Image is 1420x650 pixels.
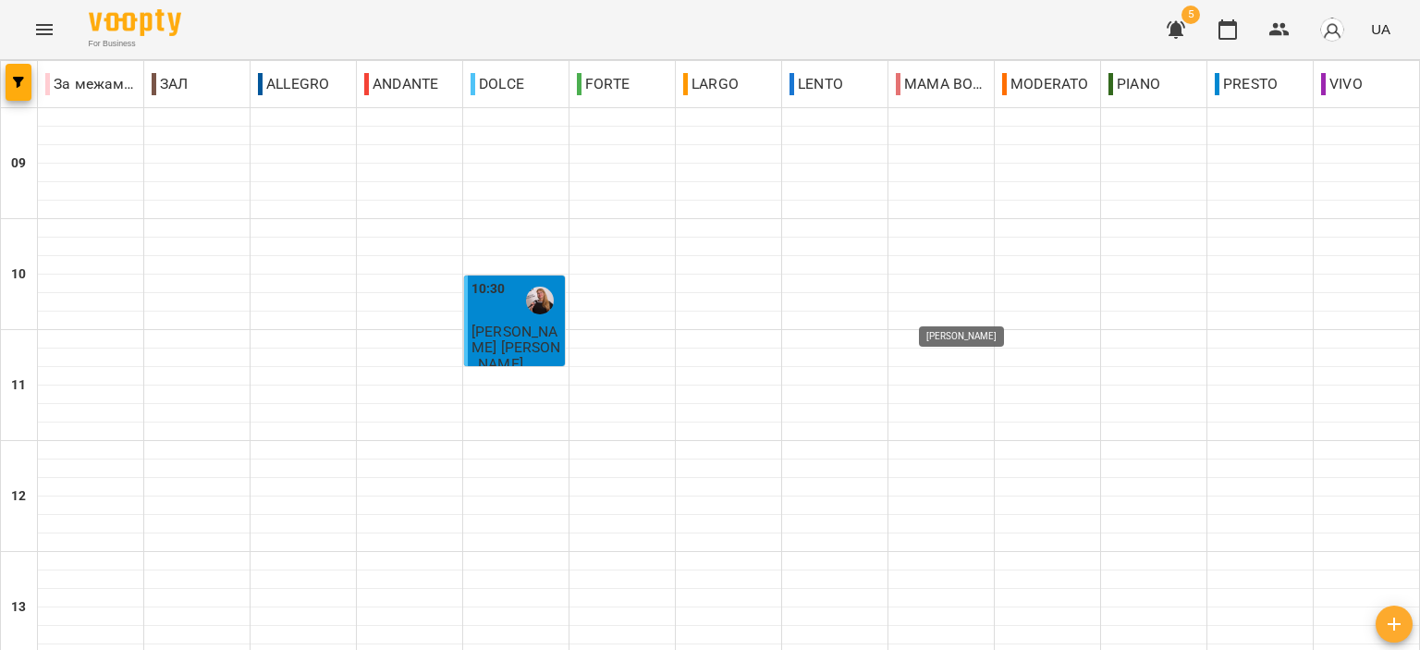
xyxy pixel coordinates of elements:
[1376,606,1413,643] button: Створити урок
[258,73,329,95] p: ALLEGRO
[471,73,524,95] p: DOLCE
[11,153,26,174] h6: 09
[1002,73,1088,95] p: MODERATO
[896,73,986,95] p: MAMA BOSS
[577,73,630,95] p: FORTE
[364,73,438,95] p: ANDANTE
[1215,73,1278,95] p: PRESTO
[790,73,843,95] p: LENTO
[1181,6,1200,24] span: 5
[1371,19,1390,39] span: UA
[1364,12,1398,46] button: UA
[89,9,181,36] img: Voopty Logo
[89,38,181,50] span: For Business
[471,323,561,373] span: [PERSON_NAME] [PERSON_NAME]
[683,73,739,95] p: LARGO
[1319,17,1345,43] img: avatar_s.png
[152,73,189,95] p: ЗАЛ
[11,264,26,285] h6: 10
[11,375,26,396] h6: 11
[22,7,67,52] button: Menu
[11,597,26,618] h6: 13
[1108,73,1160,95] p: PIANO
[1321,73,1363,95] p: VIVO
[471,279,506,300] label: 10:30
[45,73,136,95] p: За межами школи
[11,486,26,507] h6: 12
[526,287,554,314] img: Корма Світлана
